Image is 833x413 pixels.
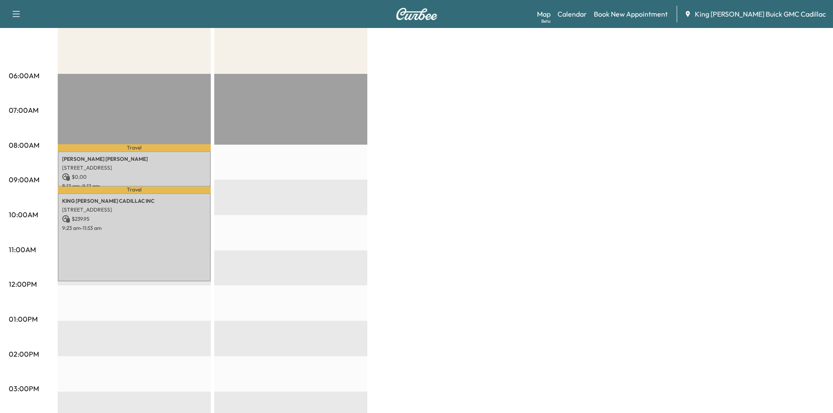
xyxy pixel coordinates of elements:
div: Beta [541,18,551,24]
p: 06:00AM [9,70,39,81]
p: $ 0.00 [62,173,206,181]
p: 11:00AM [9,244,36,255]
a: Book New Appointment [594,9,668,19]
p: Travel [58,144,211,151]
p: 02:00PM [9,349,39,359]
p: 9:23 am - 11:53 am [62,225,206,232]
p: 07:00AM [9,105,38,115]
p: 09:00AM [9,174,39,185]
p: KING [PERSON_NAME] CADILLAC INC [62,198,206,205]
p: 08:00AM [9,140,39,150]
p: [STREET_ADDRESS] [62,206,206,213]
p: 12:00PM [9,279,37,289]
span: King [PERSON_NAME] Buick GMC Cadillac [695,9,826,19]
p: Travel [58,187,211,193]
p: 01:00PM [9,314,38,324]
p: $ 239.95 [62,215,206,223]
a: MapBeta [537,9,551,19]
p: 03:00PM [9,383,39,394]
p: 10:00AM [9,209,38,220]
img: Curbee Logo [396,8,438,20]
p: [STREET_ADDRESS] [62,164,206,171]
p: 8:12 am - 9:12 am [62,183,206,190]
p: [PERSON_NAME] [PERSON_NAME] [62,156,206,163]
a: Calendar [558,9,587,19]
